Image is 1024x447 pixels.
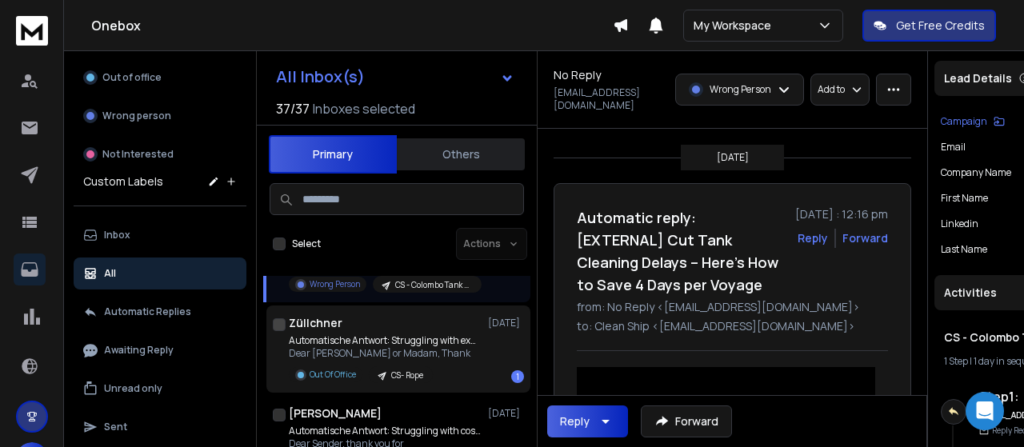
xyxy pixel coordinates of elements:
p: linkedin [941,218,978,230]
div: 1 [511,370,524,383]
button: Wrong person [74,100,246,132]
p: Dear [PERSON_NAME] or Madam, Thank [289,347,481,360]
div: Forward [842,230,888,246]
h1: No Reply [554,67,601,83]
button: All [74,257,246,289]
p: to: Clean Ship <[EMAIL_ADDRESS][DOMAIN_NAME]> [577,318,888,334]
p: Wrong person [102,110,171,122]
p: Email [941,141,966,154]
img: logo [16,16,48,46]
button: Forward [641,405,732,437]
p: Out of office [102,71,162,84]
p: Unread only [104,382,162,395]
p: First Name [941,192,988,205]
p: Wrong Person [310,278,360,290]
p: Wrong Person [710,83,771,96]
h1: Onebox [91,16,613,35]
h1: [PERSON_NAME] [289,405,382,421]
p: CS - Colombo Tank Cleaning [395,279,472,291]
button: Campaign [941,115,1005,128]
p: Automatic Replies [104,305,191,318]
p: Inbox [104,229,130,241]
button: Unread only [74,373,246,405]
p: from: No Reply <[EMAIL_ADDRESS][DOMAIN_NAME]> [577,299,888,315]
h1: Züllchner [289,315,342,331]
p: Automatische Antwort: Struggling with expensive [289,334,481,347]
p: Lead Details [944,70,1012,86]
h3: Custom Labels [83,174,163,190]
p: Get Free Credits [896,18,985,34]
button: Reply [798,230,828,246]
h1: All Inbox(s) [276,69,365,85]
button: Not Interested [74,138,246,170]
button: Automatic Replies [74,296,246,328]
p: Company Name [941,166,1011,179]
label: Select [292,237,321,250]
h1: Automatic reply: [EXTERNAL] Cut Tank Cleaning Delays – Here’s How to Save 4 Days per Voyage [577,206,786,296]
p: Campaign [941,115,987,128]
button: Primary [269,135,397,174]
p: [DATE] [717,151,749,164]
p: All [104,267,116,280]
p: Sent [104,421,127,433]
button: Sent [74,411,246,443]
p: Not Interested [102,148,174,161]
p: CS- Rope [391,369,423,381]
p: [DATE] : 12:16 pm [795,206,888,222]
button: Reply [547,405,628,437]
button: Out of office [74,62,246,94]
p: Automatische Antwort: Struggling with costly [289,425,481,437]
p: My Workspace [694,18,778,34]
div: Reply [560,413,590,429]
button: Inbox [74,219,246,251]
p: [DATE] [488,317,524,329]
p: Awaiting Reply [104,344,174,357]
div: Open Intercom Messenger [966,392,1004,430]
p: [EMAIL_ADDRESS][DOMAIN_NAME] [554,86,666,112]
button: All Inbox(s) [263,61,527,93]
button: Others [397,137,525,172]
p: Add to [818,83,845,96]
button: Awaiting Reply [74,334,246,366]
p: Out Of Office [310,369,356,381]
h3: Inboxes selected [313,99,415,118]
span: 1 Step [944,354,968,368]
p: Last Name [941,243,987,256]
p: [DATE] [488,407,524,420]
span: 37 / 37 [276,99,310,118]
button: Get Free Credits [862,10,996,42]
